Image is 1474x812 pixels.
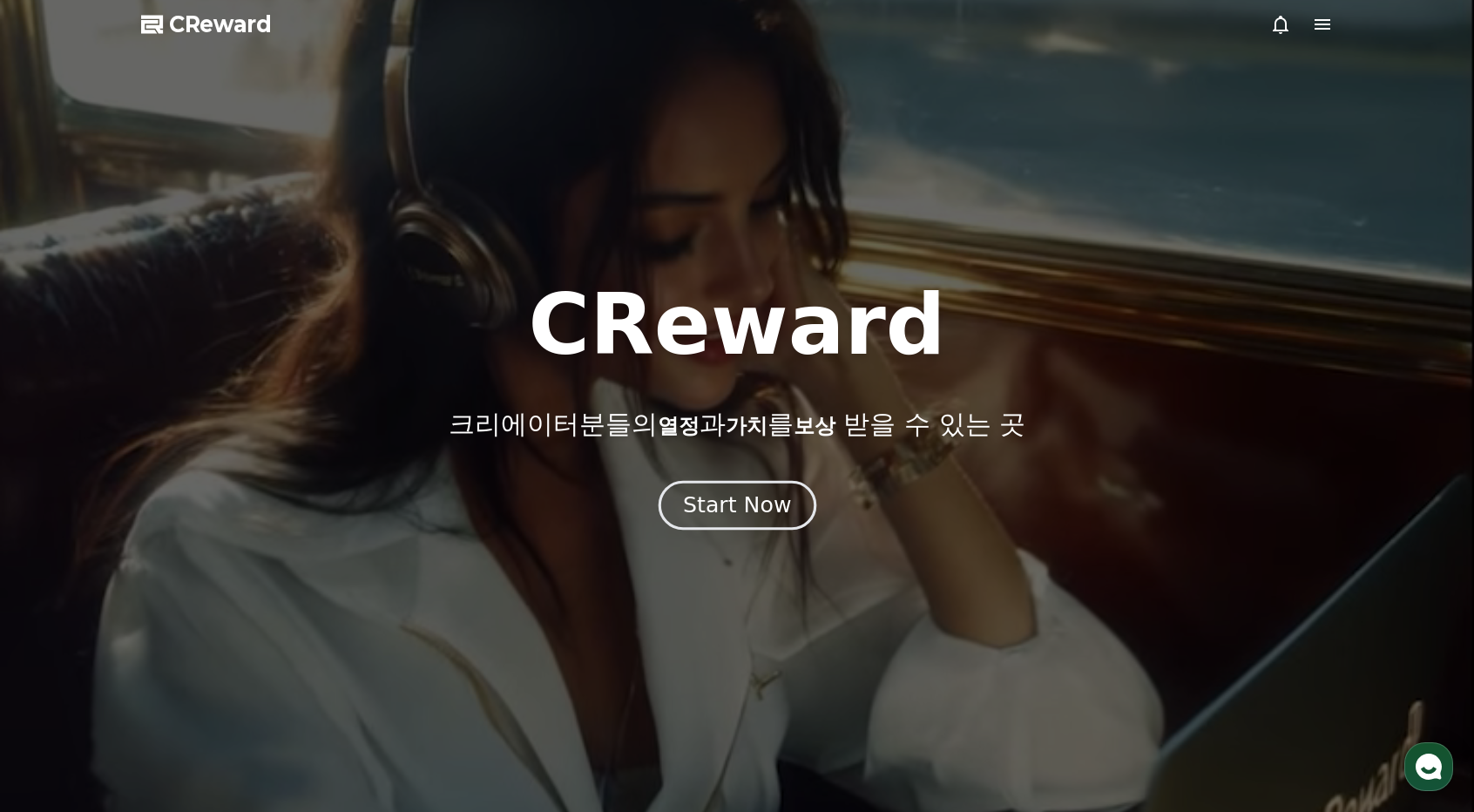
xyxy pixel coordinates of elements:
a: 홈 [5,552,115,596]
div: Start Now [683,491,791,520]
span: 열정 [658,414,700,438]
span: 홈 [55,579,65,592]
h1: CReward [528,283,945,367]
span: 보상 [794,414,835,438]
span: 가치 [726,414,767,438]
span: 대화 [159,579,180,593]
a: CReward [141,10,272,38]
p: 크리에이터분들의 과 를 받을 수 있는 곳 [449,409,1025,440]
a: 설정 [225,552,335,596]
a: Start Now [662,499,813,516]
span: 설정 [269,579,290,592]
a: 대화 [115,552,225,596]
span: CReward [169,10,272,38]
button: Start Now [658,481,815,531]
